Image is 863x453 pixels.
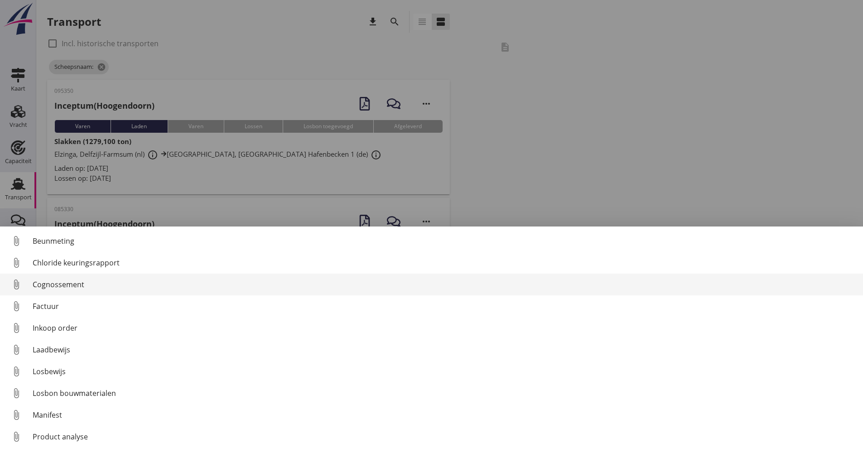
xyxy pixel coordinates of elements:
i: attach_file [9,429,24,444]
i: attach_file [9,342,24,357]
div: Beunmeting [33,236,856,246]
i: attach_file [9,299,24,313]
i: attach_file [9,386,24,400]
div: Factuur [33,301,856,312]
div: Chloride keuringsrapport [33,257,856,268]
div: Laadbewijs [33,344,856,355]
div: Losbon bouwmaterialen [33,388,856,399]
i: attach_file [9,321,24,335]
div: Losbewijs [33,366,856,377]
i: attach_file [9,277,24,292]
i: attach_file [9,255,24,270]
i: attach_file [9,408,24,422]
div: Cognossement [33,279,856,290]
div: Inkoop order [33,323,856,333]
div: Manifest [33,410,856,420]
i: attach_file [9,364,24,379]
div: Product analyse [33,431,856,442]
i: attach_file [9,234,24,248]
